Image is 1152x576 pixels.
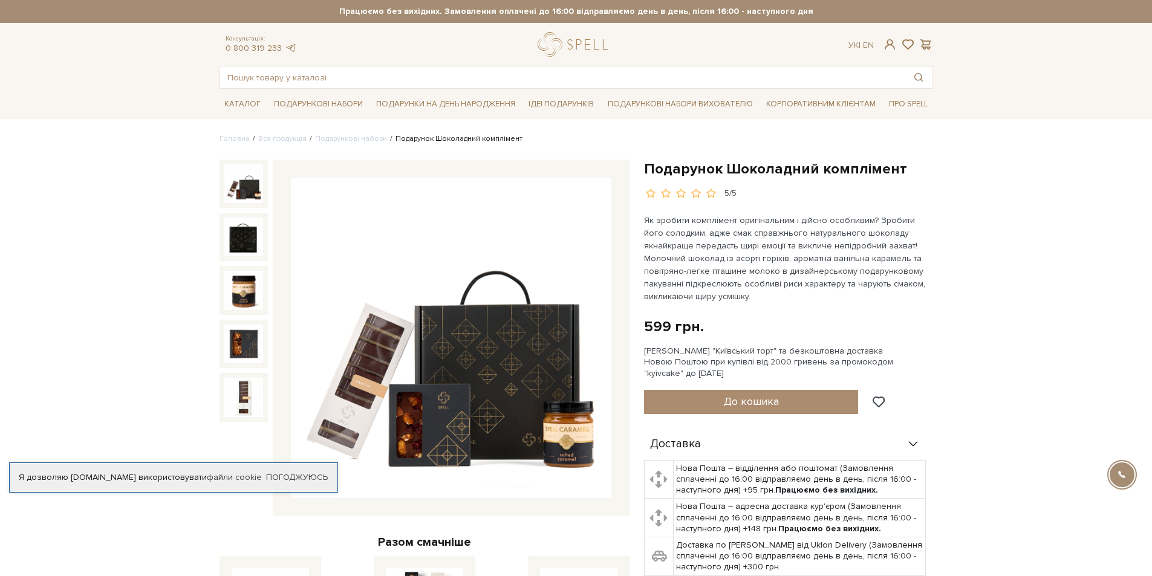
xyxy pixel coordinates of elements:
[207,472,262,482] a: файли cookie
[226,43,282,53] a: 0 800 319 233
[778,523,881,534] b: Працюємо без вихідних.
[224,218,263,256] img: Подарунок Шоколадний комплімент
[285,43,297,53] a: telegram
[674,537,926,576] td: Доставка по [PERSON_NAME] від Uklon Delivery (Замовлення сплаченні до 16:00 відправляємо день в д...
[224,378,263,416] img: Подарунок Шоколадний комплімент
[863,40,874,50] a: En
[226,35,297,43] span: Консультація:
[848,40,874,51] div: Ук
[644,214,928,303] p: Як зробити комплімент оригінальним і дійсно особливим? Зробити його солодким, адже смак справжньо...
[220,6,933,17] strong: Працюємо без вихідних. Замовлення оплачені до 16:00 відправляємо день в день, після 16:00 - насту...
[220,95,265,114] a: Каталог
[775,485,878,495] b: Працюємо без вихідних.
[291,178,611,498] img: Подарунок Шоколадний комплімент
[674,499,926,537] td: Нова Пошта – адресна доставка кур'єром (Замовлення сплаченні до 16:00 відправляємо день в день, п...
[220,66,905,88] input: Пошук товару у каталозі
[905,66,932,88] button: Пошук товару у каталозі
[724,188,737,199] div: 5/5
[220,534,630,550] div: Разом смачніше
[258,134,307,143] a: Вся продукція
[224,271,263,309] img: Подарунок Шоколадний комплімент
[644,346,933,379] div: [PERSON_NAME] "Київський торт" та безкоштовна доставка Новою Поштою при купівлі від 2000 гривень ...
[524,95,599,114] a: Ідеї подарунків
[674,460,926,499] td: Нова Пошта – відділення або поштомат (Замовлення сплаченні до 16:00 відправляємо день в день, піс...
[269,95,368,114] a: Подарункові набори
[884,95,932,114] a: Про Spell
[644,317,704,336] div: 599 грн.
[761,94,880,114] a: Корпоративним клієнтам
[644,390,859,414] button: До кошика
[859,40,861,50] span: |
[650,439,701,450] span: Доставка
[644,160,933,178] h1: Подарунок Шоколадний комплімент
[266,472,328,483] a: Погоджуюсь
[387,134,522,144] li: Подарунок Шоколадний комплімент
[315,134,387,143] a: Подарункові набори
[603,94,758,114] a: Подарункові набори вихователю
[538,32,613,57] a: logo
[371,95,520,114] a: Подарунки на День народження
[224,325,263,363] img: Подарунок Шоколадний комплімент
[224,164,263,203] img: Подарунок Шоколадний комплімент
[724,395,779,408] span: До кошика
[220,134,250,143] a: Головна
[10,472,337,483] div: Я дозволяю [DOMAIN_NAME] використовувати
